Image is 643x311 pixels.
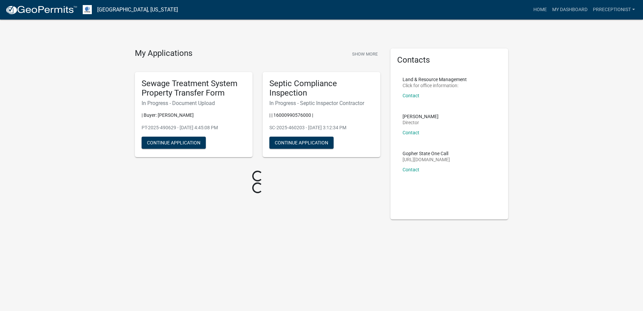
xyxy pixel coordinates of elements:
[135,48,192,59] h4: My Applications
[403,77,467,82] p: Land & Resource Management
[403,167,419,172] a: Contact
[269,124,374,131] p: SC-2025-460203 - [DATE] 3:12:34 PM
[550,3,590,16] a: My Dashboard
[142,124,246,131] p: PT-2025-490629 - [DATE] 4:45:08 PM
[269,112,374,119] p: | | 16000990576000 |
[269,79,374,98] h5: Septic Compliance Inspection
[142,137,206,149] button: Continue Application
[83,5,92,14] img: Otter Tail County, Minnesota
[403,114,439,119] p: [PERSON_NAME]
[349,48,380,60] button: Show More
[403,83,467,88] p: Click for office information:
[403,157,450,162] p: [URL][DOMAIN_NAME]
[590,3,638,16] a: prreceptionist
[403,130,419,135] a: Contact
[403,151,450,156] p: Gopher State One Call
[142,112,246,119] p: | Buyer: [PERSON_NAME]
[403,93,419,98] a: Contact
[269,100,374,106] h6: In Progress - Septic Inspector Contractor
[531,3,550,16] a: Home
[142,79,246,98] h5: Sewage Treatment System Property Transfer Form
[97,4,178,15] a: [GEOGRAPHIC_DATA], [US_STATE]
[269,137,334,149] button: Continue Application
[403,120,439,125] p: Director
[397,55,501,65] h5: Contacts
[142,100,246,106] h6: In Progress - Document Upload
